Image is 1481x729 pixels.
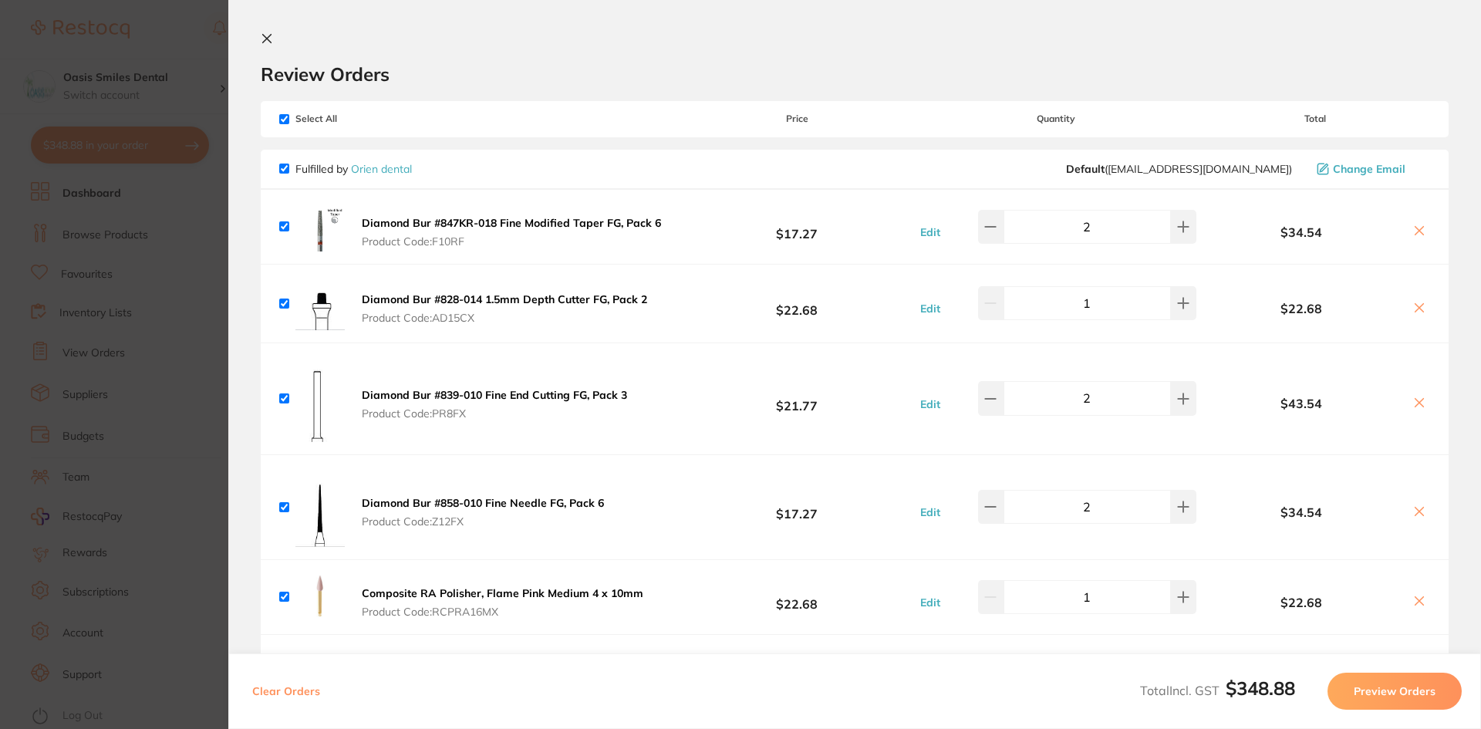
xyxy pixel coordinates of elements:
[362,292,647,306] b: Diamond Bur #828-014 1.5mm Depth Cutter FG, Pack 2
[682,212,912,241] b: $17.27
[295,572,345,622] img: NXIzYnowcg
[357,586,648,619] button: Composite RA Polisher, Flame Pink Medium 4 x 10mm Product Code:RCPRA16MX
[357,388,632,420] button: Diamond Bur #839-010 Fine End Cutting FG, Pack 3 Product Code:PR8FX
[913,113,1200,124] span: Quantity
[362,216,661,230] b: Diamond Bur #847KR-018 Fine Modified Taper FG, Pack 6
[261,62,1449,86] h2: Review Orders
[362,407,627,420] span: Product Code: PR8FX
[362,606,643,618] span: Product Code: RCPRA16MX
[1200,397,1402,410] b: $43.54
[295,202,345,251] img: ZGhob2h0ag
[1140,683,1295,698] span: Total Incl. GST
[279,113,434,124] span: Select All
[1200,225,1402,239] b: $34.54
[357,496,609,528] button: Diamond Bur #858-010 Fine Needle FG, Pack 6 Product Code:Z12FX
[682,113,912,124] span: Price
[1200,113,1430,124] span: Total
[682,493,912,521] b: $17.27
[295,277,345,330] img: dDZ0amJibA
[357,216,666,248] button: Diamond Bur #847KR-018 Fine Modified Taper FG, Pack 6 Product Code:F10RF
[682,583,912,612] b: $22.68
[362,515,604,528] span: Product Code: Z12FX
[248,673,325,710] button: Clear Orders
[362,235,661,248] span: Product Code: F10RF
[1200,302,1402,316] b: $22.68
[916,505,945,519] button: Edit
[1333,163,1405,175] span: Change Email
[1328,673,1462,710] button: Preview Orders
[295,467,345,547] img: NDBnZnNibA
[1200,505,1402,519] b: $34.54
[916,596,945,609] button: Edit
[295,163,412,175] p: Fulfilled by
[916,397,945,411] button: Edit
[1200,596,1402,609] b: $22.68
[1066,162,1105,176] b: Default
[682,289,912,318] b: $22.68
[362,586,643,600] b: Composite RA Polisher, Flame Pink Medium 4 x 10mm
[916,225,945,239] button: Edit
[362,388,627,402] b: Diamond Bur #839-010 Fine End Cutting FG, Pack 3
[362,496,604,510] b: Diamond Bur #858-010 Fine Needle FG, Pack 6
[1066,163,1292,175] span: sales@orien.com.au
[1226,677,1295,700] b: $348.88
[1312,162,1430,176] button: Change Email
[362,312,647,324] span: Product Code: AD15CX
[916,302,945,316] button: Edit
[351,162,412,176] a: Orien dental
[682,384,912,413] b: $21.77
[357,292,652,325] button: Diamond Bur #828-014 1.5mm Depth Cutter FG, Pack 2 Product Code:AD15CX
[295,356,345,442] img: dnM5NDNzcA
